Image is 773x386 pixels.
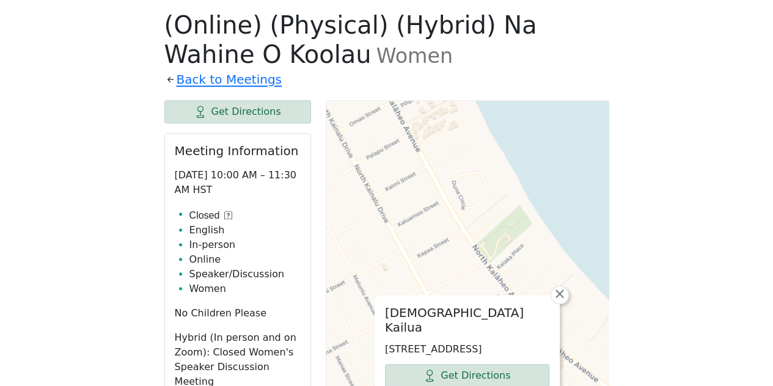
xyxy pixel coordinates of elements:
[189,208,233,223] button: Closed
[175,168,301,197] p: [DATE] 10:00 AM – 11:30 AM HST
[376,44,453,68] small: Women
[189,267,301,282] li: Speaker/Discussion
[175,306,301,321] p: No Children Please
[385,342,549,357] p: [STREET_ADDRESS]
[177,69,282,90] a: Back to Meetings
[189,238,301,252] li: In-person
[164,11,537,68] span: (Online) (Physical) (Hybrid) Na Wahine O Koolau
[554,286,566,301] span: ×
[551,286,569,304] a: Close popup
[189,252,301,267] li: Online
[164,100,311,123] a: Get Directions
[189,282,301,296] li: Women
[175,144,301,158] h2: Meeting Information
[385,305,549,335] h2: [DEMOGRAPHIC_DATA] Kailua
[189,223,301,238] li: English
[189,208,220,223] span: Closed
